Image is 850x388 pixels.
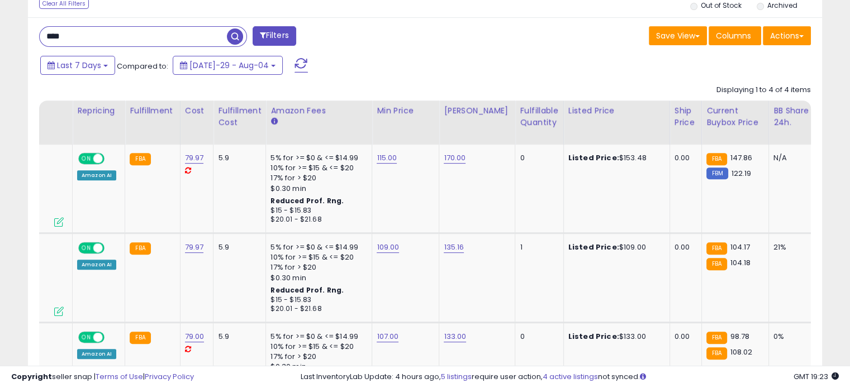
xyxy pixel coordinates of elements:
[130,105,175,117] div: Fulfillment
[706,258,727,270] small: FBA
[270,173,363,183] div: 17% for > $20
[270,215,363,224] div: $20.01 - $21.68
[568,152,619,163] b: Listed Price:
[270,285,344,295] b: Reduced Prof. Rng.
[568,105,665,117] div: Listed Price
[79,333,93,342] span: ON
[701,1,742,10] label: Out of Stock
[706,105,764,128] div: Current Buybox Price
[270,105,367,117] div: Amazon Fees
[77,260,116,270] div: Amazon AI
[520,242,554,252] div: 1
[794,371,839,382] span: 2025-08-12 19:23 GMT
[103,333,121,342] span: OFF
[270,206,363,215] div: $15 - $15.83
[218,153,257,163] div: 5.9
[270,342,363,352] div: 10% for >= $15 & <= $20
[253,26,296,46] button: Filters
[270,262,363,272] div: 17% for > $20
[270,117,277,127] small: Amazon Fees.
[773,332,810,342] div: 0%
[520,332,554,342] div: 0
[568,332,661,342] div: $133.00
[145,371,194,382] a: Privacy Policy
[270,273,363,283] div: $0.30 min
[377,242,399,253] a: 109.00
[731,168,751,179] span: 122.19
[117,61,168,71] span: Compared to:
[77,170,116,180] div: Amazon AI
[716,85,811,95] div: Displaying 1 to 4 of 4 items
[377,105,434,117] div: Min Price
[270,352,363,362] div: 17% for > $20
[767,1,797,10] label: Archived
[218,332,257,342] div: 5.9
[716,30,751,41] span: Columns
[11,372,194,382] div: seller snap | |
[96,371,143,382] a: Terms of Use
[185,242,204,253] a: 79.97
[773,105,814,128] div: BB Share 24h.
[77,349,116,359] div: Amazon AI
[568,153,661,163] div: $153.48
[730,152,752,163] span: 147.86
[730,331,749,342] span: 98.78
[270,184,363,194] div: $0.30 min
[130,242,150,255] small: FBA
[185,105,209,117] div: Cost
[568,242,619,252] b: Listed Price:
[11,371,52,382] strong: Copyright
[270,153,363,163] div: 5% for >= $0 & <= $14.99
[79,154,93,164] span: ON
[270,252,363,262] div: 10% for >= $15 & <= $20
[773,153,810,163] div: N/A
[218,242,257,252] div: 5.9
[709,26,761,45] button: Columns
[675,242,693,252] div: 0.00
[103,243,121,253] span: OFF
[130,153,150,165] small: FBA
[763,26,811,45] button: Actions
[57,60,101,71] span: Last 7 Days
[185,152,204,164] a: 79.97
[706,167,728,179] small: FBM
[270,242,363,252] div: 5% for >= $0 & <= $14.99
[675,105,697,128] div: Ship Price
[730,257,751,268] span: 104.18
[773,242,810,252] div: 21%
[444,331,466,342] a: 133.00
[377,331,398,342] a: 107.00
[218,105,261,128] div: Fulfillment Cost
[520,105,558,128] div: Fulfillable Quantity
[444,152,466,164] a: 170.00
[270,163,363,173] div: 10% for >= $15 & <= $20
[103,154,121,164] span: OFF
[568,331,619,342] b: Listed Price:
[270,304,363,314] div: $20.01 - $21.68
[675,332,693,342] div: 0.00
[189,60,269,71] span: [DATE]-29 - Aug-04
[706,347,727,360] small: FBA
[130,332,150,344] small: FBA
[270,332,363,342] div: 5% for >= $0 & <= $14.99
[441,371,472,382] a: 5 listings
[706,242,727,255] small: FBA
[270,196,344,205] b: Reduced Prof. Rng.
[730,347,752,357] span: 108.02
[520,153,554,163] div: 0
[444,242,464,253] a: 135.16
[377,152,397,164] a: 115.00
[301,372,839,382] div: Last InventoryLab Update: 4 hours ago, require user action, not synced.
[649,26,707,45] button: Save View
[706,332,727,344] small: FBA
[706,153,727,165] small: FBA
[444,105,510,117] div: [PERSON_NAME]
[675,153,693,163] div: 0.00
[730,242,750,252] span: 104.17
[270,295,363,305] div: $15 - $15.83
[543,371,598,382] a: 4 active listings
[40,56,115,75] button: Last 7 Days
[568,242,661,252] div: $109.00
[185,331,205,342] a: 79.00
[173,56,283,75] button: [DATE]-29 - Aug-04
